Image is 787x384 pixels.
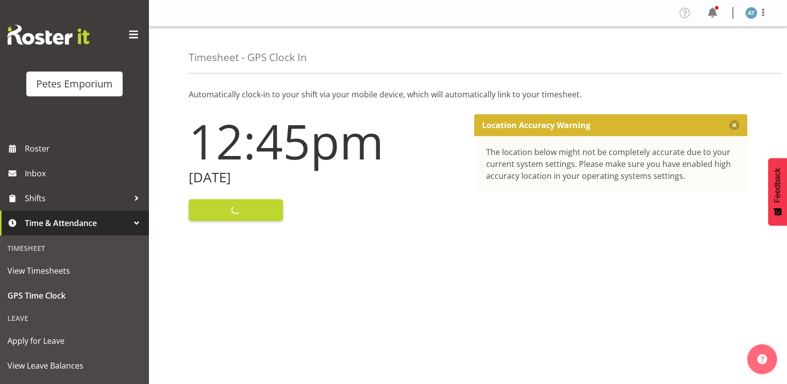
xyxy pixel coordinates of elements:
span: Roster [25,141,144,156]
a: GPS Time Clock [2,283,146,308]
button: Close message [729,120,739,130]
div: Timesheet [2,238,146,258]
span: Shifts [25,191,129,206]
a: View Leave Balances [2,353,146,378]
div: Petes Emporium [36,77,113,91]
img: help-xxl-2.png [757,354,767,364]
span: Feedback [773,168,782,203]
p: Automatically clock-in to your shift via your mobile device, which will automatically link to you... [189,88,747,100]
img: Rosterit website logo [7,25,89,45]
span: Apply for Leave [7,333,142,348]
h2: [DATE] [189,170,462,185]
a: Apply for Leave [2,328,146,353]
span: Inbox [25,166,144,181]
span: View Leave Balances [7,358,142,373]
h1: 12:45pm [189,114,462,168]
img: alex-micheal-taniwha5364.jpg [745,7,757,19]
span: View Timesheets [7,263,142,278]
h4: Timesheet - GPS Clock In [189,52,307,63]
span: Time & Attendance [25,216,129,230]
span: GPS Time Clock [7,288,142,303]
button: Feedback - Show survey [768,158,787,226]
p: Location Accuracy Warning [482,120,590,130]
div: The location below might not be completely accurate due to your current system settings. Please m... [486,146,736,182]
div: Leave [2,308,146,328]
a: View Timesheets [2,258,146,283]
